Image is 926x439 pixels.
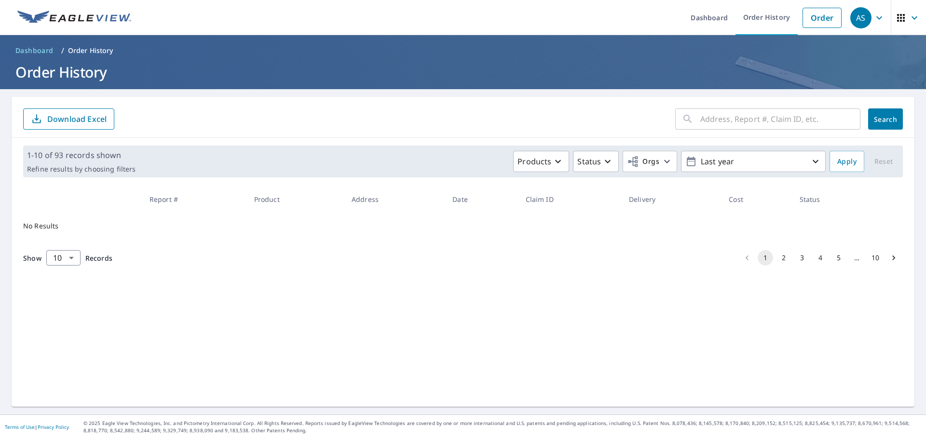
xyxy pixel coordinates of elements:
div: Show 10 records [46,250,81,266]
td: No Results [12,213,142,239]
button: Go to page 3 [794,250,810,266]
button: Apply [830,151,864,172]
p: Products [517,156,551,167]
button: Search [868,108,903,130]
button: Orgs [623,151,677,172]
p: © 2025 Eagle View Technologies, Inc. and Pictometry International Corp. All Rights Reserved. Repo... [83,420,921,434]
button: Go to page 2 [776,250,791,266]
p: Order History [68,46,113,55]
button: Status [573,151,619,172]
input: Address, Report #, Claim ID, etc. [700,106,860,133]
th: Status [792,185,878,213]
p: 1-10 of 93 records shown [27,149,136,161]
p: Refine results by choosing filters [27,165,136,173]
button: Go to page 4 [813,250,828,266]
button: page 1 [758,250,773,266]
button: Last year [681,151,826,172]
button: Go to page 10 [868,250,883,266]
button: Download Excel [23,108,114,130]
div: … [849,253,865,263]
th: Product [246,185,344,213]
li: / [61,45,64,56]
p: | [5,424,69,430]
th: Report # [142,185,246,213]
button: Go to next page [886,250,901,266]
nav: pagination navigation [738,250,903,266]
img: EV Logo [17,11,131,25]
th: Delivery [621,185,721,213]
button: Products [513,151,569,172]
span: Search [876,115,895,124]
span: Dashboard [15,46,54,55]
a: Dashboard [12,43,57,58]
nav: breadcrumb [12,43,914,58]
span: Apply [837,156,857,168]
h1: Order History [12,62,914,82]
div: 10 [46,244,81,271]
th: Address [344,185,445,213]
th: Cost [721,185,791,213]
a: Privacy Policy [38,424,69,430]
p: Download Excel [47,114,107,124]
th: Claim ID [518,185,621,213]
span: Orgs [627,156,659,168]
a: Terms of Use [5,424,35,430]
div: AS [850,7,872,28]
th: Date [445,185,517,213]
span: Records [85,253,112,263]
p: Last year [697,153,810,170]
span: Show [23,253,41,263]
p: Status [577,156,601,167]
a: Order [803,8,842,28]
button: Go to page 5 [831,250,846,266]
